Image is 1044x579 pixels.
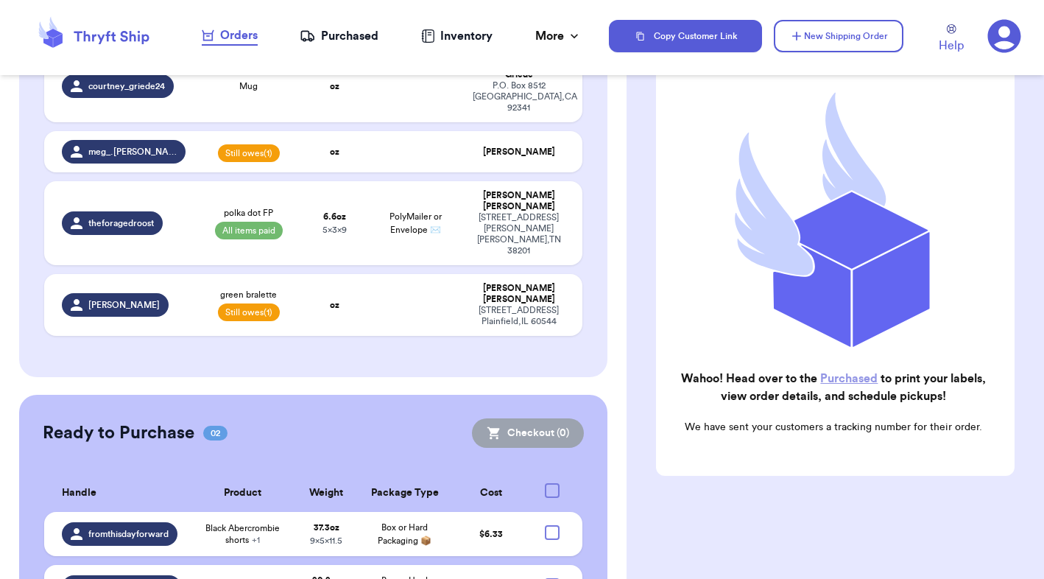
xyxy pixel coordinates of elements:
span: Box or Hard Packaging 📦 [378,523,431,545]
a: Purchased [820,373,878,385]
span: 5 x 3 x 9 [322,225,347,234]
span: green bralette [220,289,277,301]
th: Cost [452,474,531,512]
strong: 6.6 oz [323,212,346,221]
a: Purchased [300,27,378,45]
span: 9 x 5 x 11.5 [310,536,342,545]
a: Help [939,24,964,55]
div: [PERSON_NAME] [PERSON_NAME] [473,283,565,305]
span: All items paid [215,222,283,239]
span: PolyMailer or Envelope ✉️ [389,212,442,234]
th: Product [190,474,294,512]
span: Black Abercrombie shorts [199,522,286,546]
button: Checkout (0) [472,418,584,448]
span: Handle [62,485,96,501]
strong: 37.3 oz [314,523,339,532]
span: fromthisdayforward [88,528,169,540]
strong: oz [330,301,339,309]
strong: oz [330,147,339,156]
span: theforagedroost [88,217,154,229]
span: Still owes (1) [218,144,280,162]
span: $ 6.33 [479,530,503,538]
div: [STREET_ADDRESS] Plainfield , IL 60544 [473,305,565,327]
span: Still owes (1) [218,303,280,321]
span: Mug [239,80,258,92]
div: More [535,27,582,45]
span: + 1 [252,536,260,544]
div: [STREET_ADDRESS][PERSON_NAME] [PERSON_NAME] , TN 38201 [473,212,565,256]
span: meg_.[PERSON_NAME] [88,146,177,158]
a: Inventory [421,27,493,45]
span: polka dot FP [224,207,273,219]
span: [PERSON_NAME] [88,299,160,311]
h2: Ready to Purchase [43,421,194,445]
h2: Wahoo! Head over to the to print your labels, view order details, and schedule pickups! [668,370,1000,405]
button: Copy Customer Link [609,20,762,52]
th: Weight [295,474,358,512]
p: We have sent your customers a tracking number for their order. [668,420,1000,435]
strong: oz [330,82,339,91]
span: Help [939,37,964,55]
div: P.O. Box 8512 [GEOGRAPHIC_DATA] , CA 92341 [473,80,565,113]
span: courtney_griede24 [88,80,165,92]
button: New Shipping Order [774,20,903,52]
span: 02 [203,426,228,441]
th: Package Type [358,474,452,512]
a: Orders [202,27,258,46]
div: [PERSON_NAME] [PERSON_NAME] [473,190,565,212]
div: Orders [202,27,258,44]
div: [PERSON_NAME] [473,147,565,158]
